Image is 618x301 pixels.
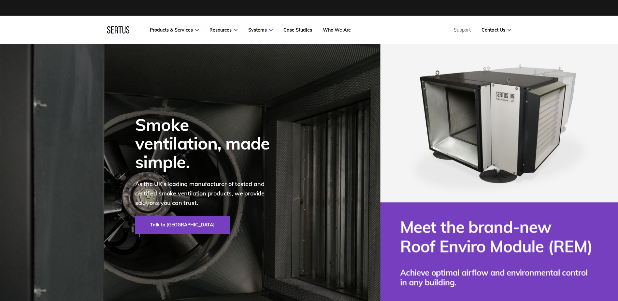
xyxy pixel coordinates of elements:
[248,27,273,33] a: Systems
[323,27,351,33] a: Who We Are
[135,216,230,234] a: Talk to [GEOGRAPHIC_DATA]
[135,179,279,208] p: As the UK's leading manufacturer of tested and certified smoke ventilation products, we provide s...
[209,27,237,33] a: Resources
[454,27,471,33] a: Support
[135,115,279,171] div: Smoke ventilation, made simple.
[481,27,511,33] a: Contact Us
[283,27,312,33] a: Case Studies
[150,27,199,33] a: Products & Services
